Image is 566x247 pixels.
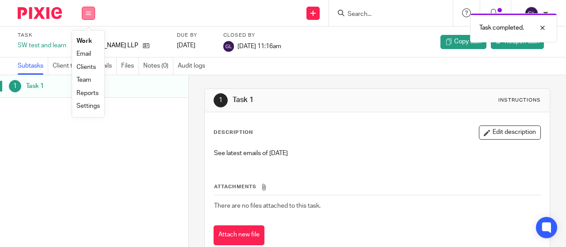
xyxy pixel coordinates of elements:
a: Team [76,77,91,83]
p: Description [214,129,253,136]
span: There are no files attached to this task. [214,203,321,209]
img: Pixie [18,7,62,19]
span: Attachments [214,184,256,189]
a: Email [76,51,91,57]
label: Task [18,32,66,39]
p: [PERSON_NAME] LLP [77,41,138,50]
div: Instructions [498,97,541,104]
label: Client [77,32,166,39]
a: Client tasks [53,57,90,75]
a: Subtasks [18,57,48,75]
p: Task completed. [479,23,524,32]
a: Notes (0) [143,57,173,75]
a: Files [121,57,139,75]
div: 1 [214,93,228,107]
label: Closed by [223,32,281,39]
div: 1 [9,80,21,92]
div: [DATE] [177,41,212,50]
a: Audit logs [178,57,210,75]
button: Attach new file [214,225,264,245]
a: Reports [76,90,99,96]
img: svg%3E [223,41,234,52]
a: Emails [94,57,117,75]
a: Settings [76,103,100,109]
button: Edit description [479,125,541,140]
h1: Task 1 [233,95,396,105]
div: SW test and learn [18,41,66,50]
label: Due by [177,32,212,39]
a: Clients [76,64,96,70]
span: [DATE] 11:16am [237,43,281,49]
img: svg%3E [524,6,539,20]
a: Work [76,38,92,44]
h1: Task 1 [26,80,128,93]
p: See latest emails of [DATE] [214,149,540,158]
